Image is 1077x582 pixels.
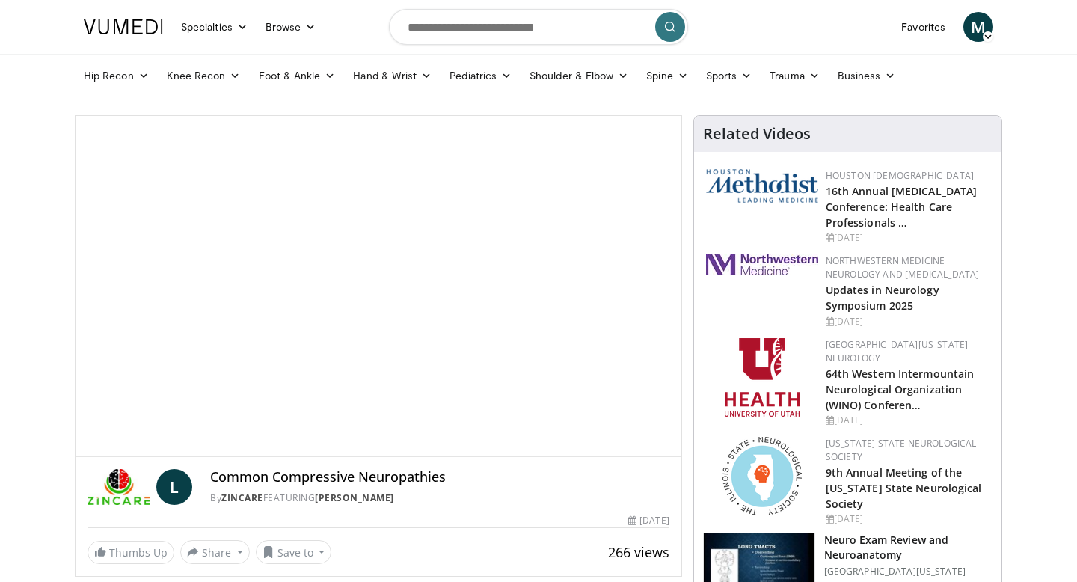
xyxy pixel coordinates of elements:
[88,541,174,564] a: Thumbs Up
[826,437,977,463] a: [US_STATE] State Neurological Society
[826,184,978,230] a: 16th Annual [MEDICAL_DATA] Conference: Health Care Professionals …
[389,9,688,45] input: Search topics, interventions
[172,12,257,42] a: Specialties
[210,469,669,485] h4: Common Compressive Neuropathies
[829,61,905,91] a: Business
[250,61,345,91] a: Foot & Ankle
[344,61,441,91] a: Hand & Wrist
[156,469,192,505] a: L
[826,367,975,412] a: 64th Western Intermountain Neurological Organization (WINO) Conferen…
[637,61,696,91] a: Spine
[826,169,974,182] a: Houston [DEMOGRAPHIC_DATA]
[892,12,954,42] a: Favorites
[826,414,989,427] div: [DATE]
[725,338,800,417] img: f6362829-b0a3-407d-a044-59546adfd345.png.150x105_q85_autocrop_double_scale_upscale_version-0.2.png
[761,61,829,91] a: Trauma
[521,61,637,91] a: Shoulder & Elbow
[963,12,993,42] a: M
[826,512,989,526] div: [DATE]
[221,491,263,504] a: ZINCARE
[158,61,250,91] a: Knee Recon
[824,533,992,563] h3: Neuro Exam Review and Neuroanatomy
[608,543,669,561] span: 266 views
[315,491,394,504] a: [PERSON_NAME]
[706,254,818,275] img: 2a462fb6-9365-492a-ac79-3166a6f924d8.png.150x105_q85_autocrop_double_scale_upscale_version-0.2.jpg
[180,540,250,564] button: Share
[826,315,989,328] div: [DATE]
[824,566,992,578] p: [GEOGRAPHIC_DATA][US_STATE]
[210,491,669,505] div: By FEATURING
[703,125,811,143] h4: Related Videos
[441,61,521,91] a: Pediatrics
[257,12,325,42] a: Browse
[826,231,989,245] div: [DATE]
[706,169,818,203] img: 5e4488cc-e109-4a4e-9fd9-73bb9237ee91.png.150x105_q85_autocrop_double_scale_upscale_version-0.2.png
[256,540,332,564] button: Save to
[697,61,761,91] a: Sports
[826,283,939,313] a: Updates in Neurology Symposium 2025
[628,514,669,527] div: [DATE]
[76,116,681,457] video-js: Video Player
[722,437,802,515] img: 71a8b48c-8850-4916-bbdd-e2f3ccf11ef9.png.150x105_q85_autocrop_double_scale_upscale_version-0.2.png
[826,465,982,511] a: 9th Annual Meeting of the [US_STATE] State Neurological Society
[826,254,980,281] a: Northwestern Medicine Neurology and [MEDICAL_DATA]
[826,338,969,364] a: [GEOGRAPHIC_DATA][US_STATE] Neurology
[84,19,163,34] img: VuMedi Logo
[88,469,150,505] img: ZINCARE
[75,61,158,91] a: Hip Recon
